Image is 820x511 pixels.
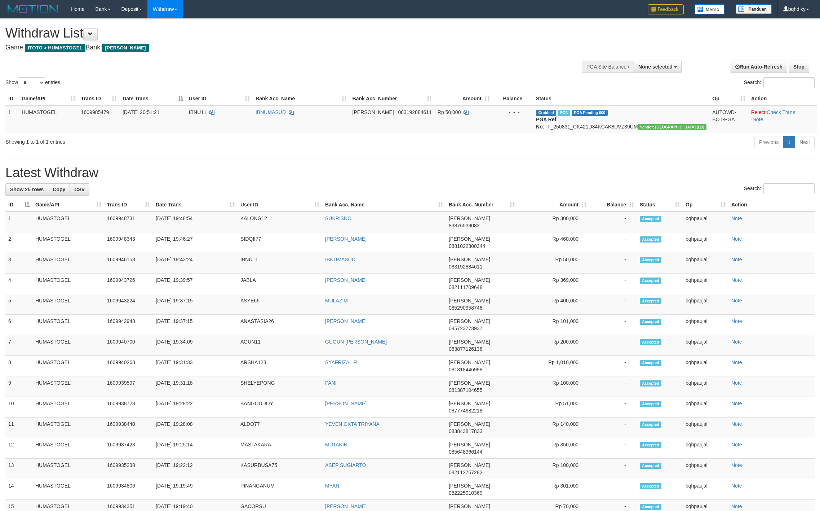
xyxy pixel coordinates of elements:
span: Accepted [640,463,661,469]
td: PINANGANUM [238,479,322,500]
td: - [589,211,637,232]
span: CSV [74,187,85,192]
img: panduan.png [736,4,772,14]
td: 14 [5,479,32,500]
td: 1609940700 [104,335,153,356]
span: [PERSON_NAME] [449,215,490,221]
th: Date Trans.: activate to sort column descending [120,92,186,105]
td: ANASTASIA26 [238,315,322,335]
span: Copy 082111709648 to clipboard [449,284,482,290]
td: AGUN11 [238,335,322,356]
span: Copy 083877126138 to clipboard [449,346,482,352]
td: 1 [5,105,19,133]
label: Search: [744,77,815,88]
a: Previous [754,136,783,148]
td: [DATE] 19:48:54 [153,211,238,232]
a: [PERSON_NAME] [325,236,367,242]
td: ARSHA123 [238,356,322,376]
th: Bank Acc. Number: activate to sort column ascending [350,92,435,105]
td: 9 [5,376,32,397]
span: Accepted [640,380,661,386]
span: [PERSON_NAME] [449,483,490,489]
span: Copy 082225010369 to clipboard [449,490,482,496]
span: [PERSON_NAME] [449,298,490,303]
td: - [589,274,637,294]
td: MASTAKARA [238,438,322,459]
th: Bank Acc. Number: activate to sort column ascending [446,198,518,211]
td: - [589,335,637,356]
span: [PERSON_NAME] [449,503,490,509]
span: Copy 082112757282 to clipboard [449,469,482,475]
td: 1609948731 [104,211,153,232]
th: Action [728,198,815,211]
td: 1609946158 [104,253,153,274]
td: Rp 100,000 [518,459,589,479]
span: Accepted [640,504,661,510]
td: 1609934806 [104,479,153,500]
td: - [589,438,637,459]
td: 1609943726 [104,274,153,294]
td: - [589,397,637,418]
td: HUMASTOGEL [32,438,104,459]
td: bqhpaujal [683,438,728,459]
span: Vendor URL: https://dashboard.q2checkout.com/secure [638,124,707,130]
a: GUGUN [PERSON_NAME] [325,339,387,345]
td: [DATE] 19:31:18 [153,376,238,397]
td: HUMASTOGEL [32,294,104,315]
span: Accepted [640,401,661,407]
td: HUMASTOGEL [32,335,104,356]
td: Rp 200,000 [518,335,589,356]
a: Note [731,483,742,489]
a: Note [731,277,742,283]
span: Copy 081318446998 to clipboard [449,367,482,372]
a: Note [731,401,742,406]
span: [PERSON_NAME] [449,318,490,324]
span: [DATE] 20:51:21 [123,109,159,115]
th: Bank Acc. Name: activate to sort column ascending [253,92,350,105]
span: Grabbed [536,110,556,116]
span: [PERSON_NAME] [449,236,490,242]
span: Copy 083192884611 to clipboard [449,264,482,270]
th: User ID: activate to sort column ascending [186,92,253,105]
span: [PERSON_NAME] [449,401,490,406]
th: Date Trans.: activate to sort column ascending [153,198,238,211]
a: MUTAKIN [325,442,347,447]
td: Rp 1,010,000 [518,356,589,376]
a: Note [731,359,742,365]
span: Accepted [640,483,661,489]
td: 13 [5,459,32,479]
th: Trans ID: activate to sort column ascending [78,92,120,105]
th: User ID: activate to sort column ascending [238,198,322,211]
a: [PERSON_NAME] [325,318,367,324]
a: Note [731,339,742,345]
td: 1609943224 [104,294,153,315]
a: YEVEN OKTA TRIYANA [325,421,380,427]
td: Rp 51,000 [518,397,589,418]
div: Showing 1 to 1 of 1 entries [5,135,336,145]
span: Accepted [640,360,661,366]
td: Rp 400,000 [518,294,589,315]
td: bqhpaujal [683,274,728,294]
td: - [589,315,637,335]
b: PGA Ref. No: [536,117,558,130]
span: [PERSON_NAME] [449,277,490,283]
span: ITOTO > HUMASTOGEL [25,44,85,52]
td: Rp 350,000 [518,438,589,459]
td: HUMASTOGEL [32,479,104,500]
a: Note [731,257,742,262]
h1: Latest Withdraw [5,166,815,180]
span: [PERSON_NAME] [449,442,490,447]
th: Status: activate to sort column ascending [637,198,683,211]
span: Copy 085648366144 to clipboard [449,449,482,455]
div: - - - [495,109,530,116]
a: MYANI [325,483,341,489]
span: Show 25 rows [10,187,44,192]
a: [PERSON_NAME] [325,503,367,509]
span: Accepted [640,216,661,222]
td: 1609938728 [104,397,153,418]
td: 2 [5,232,32,253]
a: Note [731,421,742,427]
td: HUMASTOGEL [19,105,78,133]
span: Copy 083192884611 to clipboard [398,109,431,115]
a: Copy [48,183,70,196]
